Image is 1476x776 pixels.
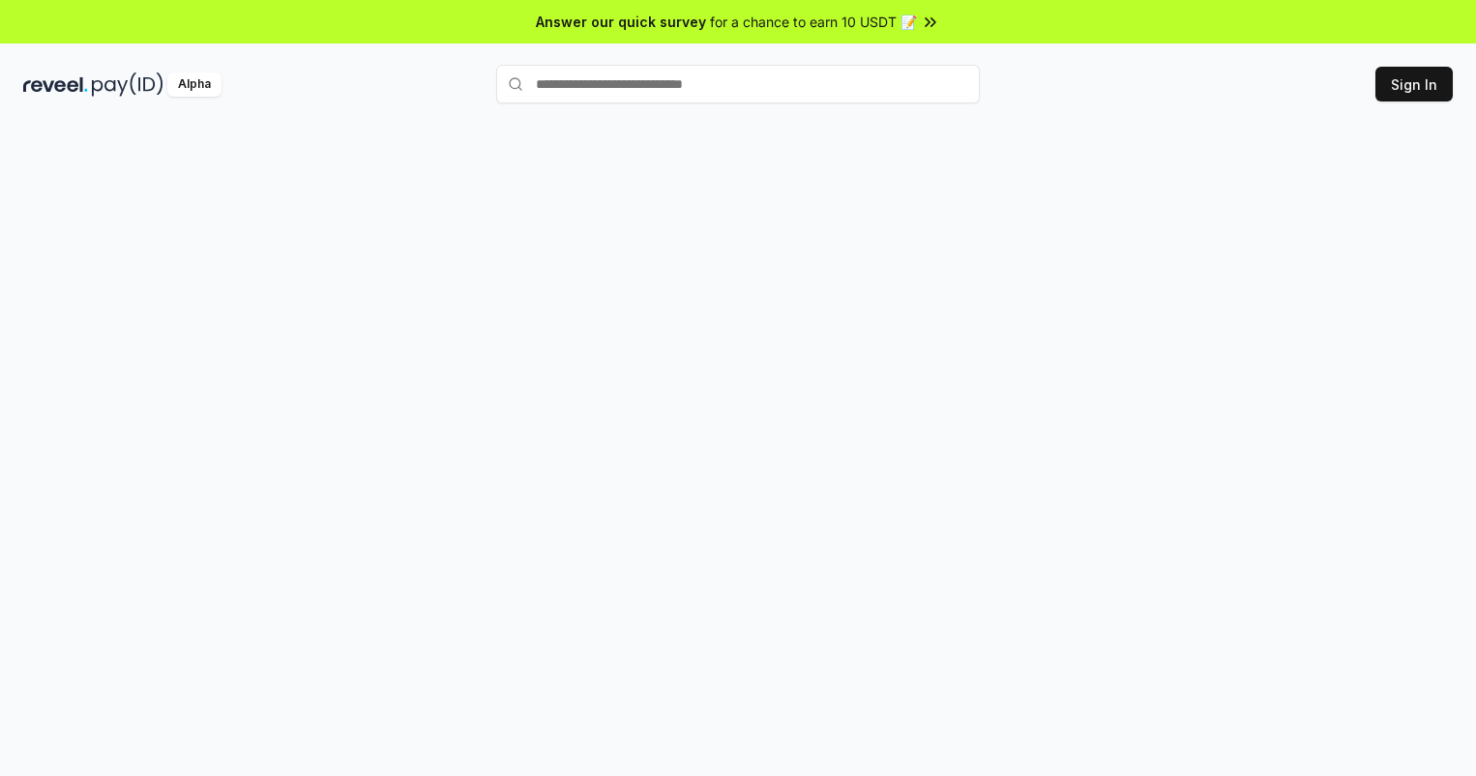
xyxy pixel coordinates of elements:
img: reveel_dark [23,72,88,97]
img: pay_id [92,72,163,97]
button: Sign In [1375,67,1453,101]
span: for a chance to earn 10 USDT 📝 [710,12,917,32]
div: Alpha [167,72,221,97]
span: Answer our quick survey [536,12,706,32]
